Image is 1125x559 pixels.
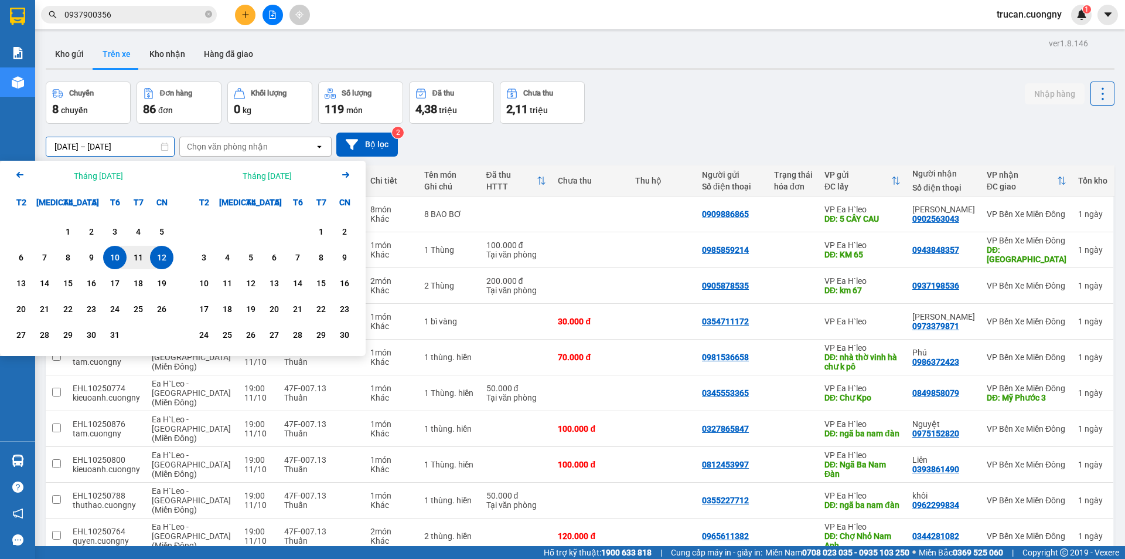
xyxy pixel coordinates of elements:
[987,353,1066,362] div: VP Bến Xe Miền Đông
[56,246,80,269] div: Choose Thứ Tư, tháng 10 8 2025. It's available.
[243,328,259,342] div: 26
[12,455,24,467] img: warehouse-icon
[336,133,398,157] button: Bộ lọc
[336,250,353,265] div: 9
[56,297,80,321] div: Choose Thứ Tư, tháng 10 22 2025. It's available.
[424,209,474,219] div: 8 BAO BƠ
[987,209,1066,219] div: VP Bến Xe Miền Đông
[424,170,474,179] div: Tên món
[227,82,312,124] button: Khối lượng0kg
[244,357,272,367] div: 11/10
[244,384,272,393] div: 19:00
[262,323,286,347] div: Choose Thứ Năm, tháng 11 27 2025. It's available.
[558,176,623,185] div: Chưa thu
[370,348,412,357] div: 1 món
[486,286,547,295] div: Tại văn phòng
[313,328,329,342] div: 29
[1078,388,1107,398] div: 1
[80,272,103,295] div: Choose Thứ Năm, tháng 10 16 2025. It's available.
[150,246,173,269] div: Selected end date. Chủ Nhật, tháng 10 12 2025. It's available.
[160,89,192,97] div: Đơn hàng
[1083,5,1091,13] sup: 1
[80,220,103,243] div: Choose Thứ Năm, tháng 10 2 2025. It's available.
[289,302,306,316] div: 21
[702,245,749,255] div: 0985859214
[56,272,80,295] div: Choose Thứ Tư, tháng 10 15 2025. It's available.
[103,246,127,269] div: Selected start date. Thứ Sáu, tháng 10 10 2025. It's available.
[137,82,221,124] button: Đơn hàng86đơn
[432,89,454,97] div: Đã thu
[127,297,150,321] div: Choose Thứ Bảy, tháng 10 25 2025. It's available.
[127,246,150,269] div: Choose Thứ Bảy, tháng 10 11 2025. It's available.
[196,328,212,342] div: 24
[13,302,29,316] div: 20
[13,250,29,265] div: 6
[1076,9,1087,20] img: icon-new-feature
[103,272,127,295] div: Choose Thứ Sáu, tháng 10 17 2025. It's available.
[506,102,528,116] span: 2,11
[424,388,474,398] div: 1 Thùng. hiền
[33,323,56,347] div: Choose Thứ Ba, tháng 10 28 2025. It's available.
[439,106,457,115] span: triệu
[1085,353,1103,362] span: ngày
[9,297,33,321] div: Choose Thứ Hai, tháng 10 20 2025. It's available.
[486,384,547,393] div: 50.000 đ
[912,321,959,331] div: 0973379871
[912,357,959,367] div: 0986372423
[154,276,170,290] div: 19
[912,183,975,192] div: Số điện thoại
[289,5,310,25] button: aim
[309,220,333,243] div: Choose Thứ Bảy, tháng 11 1 2025. It's available.
[158,106,173,115] span: đơn
[333,191,356,214] div: CN
[286,272,309,295] div: Choose Thứ Sáu, tháng 11 14 2025. It's available.
[83,328,100,342] div: 30
[36,302,53,316] div: 21
[33,272,56,295] div: Choose Thứ Ba, tháng 10 14 2025. It's available.
[140,40,195,68] button: Kho nhận
[370,205,412,214] div: 8 món
[234,102,240,116] span: 0
[60,225,76,239] div: 1
[80,323,103,347] div: Choose Thứ Năm, tháng 10 30 2025. It's available.
[309,246,333,269] div: Choose Thứ Bảy, tháng 11 8 2025. It's available.
[46,137,174,156] input: Select a date range.
[150,191,173,214] div: CN
[284,384,359,393] div: 47F-007.13
[103,220,127,243] div: Choose Thứ Sáu, tháng 10 3 2025. It's available.
[1085,5,1089,13] span: 1
[196,302,212,316] div: 17
[216,191,239,214] div: [MEDICAL_DATA]
[289,328,306,342] div: 28
[912,169,975,178] div: Người nhận
[289,276,306,290] div: 14
[241,11,250,19] span: plus
[1085,317,1103,326] span: ngày
[346,106,363,115] span: món
[60,250,76,265] div: 8
[52,102,59,116] span: 8
[107,250,123,265] div: 10
[73,393,140,402] div: kieuoanh.cuongny
[309,272,333,295] div: Choose Thứ Bảy, tháng 11 15 2025. It's available.
[318,82,403,124] button: Số lượng119món
[824,170,891,179] div: VP gửi
[33,246,56,269] div: Choose Thứ Ba, tháng 10 7 2025. It's available.
[60,328,76,342] div: 29
[33,297,56,321] div: Choose Thứ Ba, tháng 10 21 2025. It's available.
[195,40,262,68] button: Hàng đã giao
[370,176,412,185] div: Chi tiết
[336,276,353,290] div: 16
[824,384,901,393] div: VP Ea H`leo
[239,246,262,269] div: Choose Thứ Tư, tháng 11 5 2025. It's available.
[702,388,749,398] div: 0345553365
[424,353,474,362] div: 1 thùng. hiền
[13,276,29,290] div: 13
[1078,245,1107,255] div: 1
[824,343,901,353] div: VP Ea H`leo
[9,191,33,214] div: T2
[309,323,333,347] div: Choose Thứ Bảy, tháng 11 29 2025. It's available.
[243,170,292,182] div: Tháng [DATE]
[824,317,901,326] div: VP Ea H`leo
[127,272,150,295] div: Choose Thứ Bảy, tháng 10 18 2025. It's available.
